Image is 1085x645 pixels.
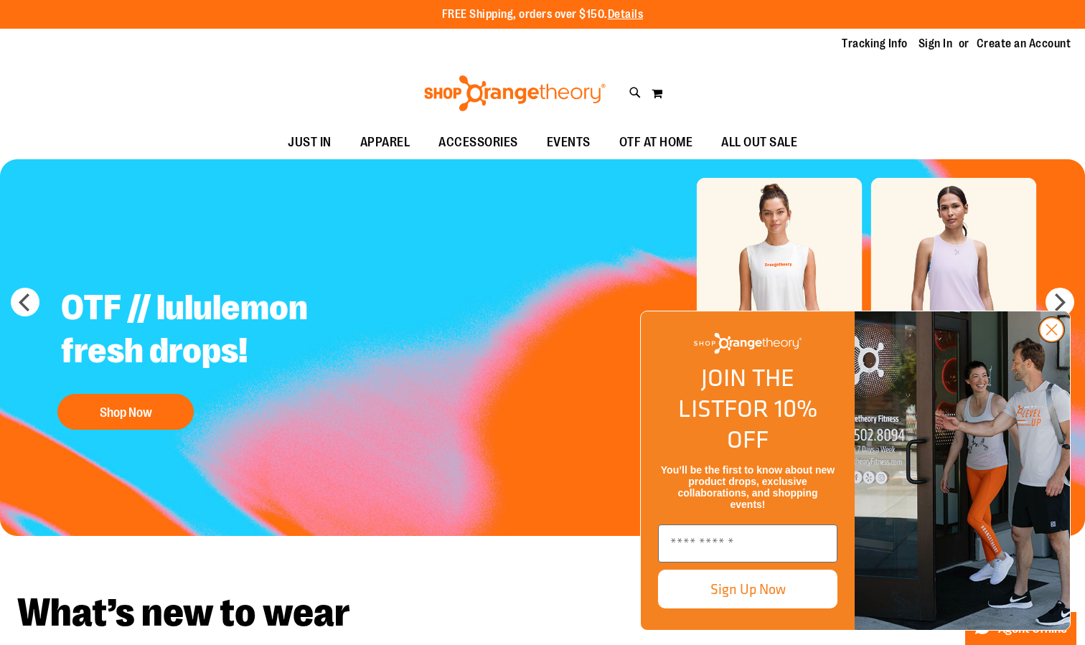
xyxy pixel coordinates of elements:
[57,394,194,430] button: Shop Now
[50,276,407,387] h2: OTF // lululemon fresh drops!
[619,126,693,159] span: OTF AT HOME
[724,390,817,457] span: FOR 10% OFF
[608,8,644,21] a: Details
[360,126,410,159] span: APPAREL
[919,36,953,52] a: Sign In
[442,6,644,23] p: FREE Shipping, orders over $150.
[661,464,835,510] span: You’ll be the first to know about new product drops, exclusive collaborations, and shopping events!
[721,126,797,159] span: ALL OUT SALE
[1046,288,1074,316] button: next
[50,276,407,437] a: OTF // lululemon fresh drops! Shop Now
[1038,316,1065,343] button: Close dialog
[438,126,518,159] span: ACCESSORIES
[977,36,1071,52] a: Create an Account
[547,126,591,159] span: EVENTS
[694,333,802,354] img: Shop Orangetheory
[658,524,837,562] input: Enter email
[678,359,794,426] span: JOIN THE LIST
[626,296,1085,645] div: FLYOUT Form
[842,36,908,52] a: Tracking Info
[288,126,332,159] span: JUST IN
[17,593,1068,633] h2: What’s new to wear
[422,75,608,111] img: Shop Orangetheory
[658,570,837,608] button: Sign Up Now
[11,288,39,316] button: prev
[855,311,1070,630] img: Shop Orangtheory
